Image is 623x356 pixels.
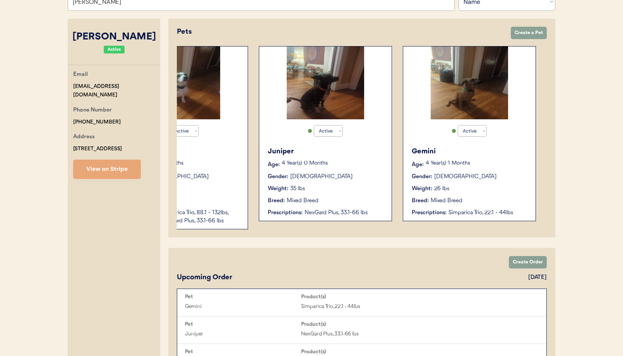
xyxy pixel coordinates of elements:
div: Simparica Trio, 22.1 - 44lbs [448,209,528,217]
div: [PERSON_NAME] [68,30,160,45]
img: 17235108248455302556768978541745.jpg [143,46,220,119]
div: Breed: [268,197,285,205]
div: Product(s) [301,349,417,355]
button: View on Stripe [73,160,141,179]
div: Pet [185,294,301,300]
div: [DEMOGRAPHIC_DATA] [434,173,496,181]
div: Pet [185,349,301,355]
div: Breed: [412,197,429,205]
div: Pet [185,321,301,327]
div: [DEMOGRAPHIC_DATA] [146,173,209,181]
div: Prescriptions: [412,209,447,217]
div: Age: [412,161,424,169]
img: 17235109884373946950738351839904.jpg [431,46,508,119]
div: Gender: [268,173,288,181]
div: Juniper [268,146,384,157]
div: Age: [268,161,280,169]
div: Address [73,132,95,142]
div: Email [73,70,88,80]
div: Gemini [412,146,528,157]
div: Juniper [185,330,301,339]
div: Gemini [185,302,301,311]
div: Pets [177,27,503,37]
div: 26 lbs [434,185,449,193]
img: 17235110438923435608182736290232.jpg [287,46,364,119]
div: Mixed Breed [287,197,318,205]
div: [DEMOGRAPHIC_DATA] [290,173,353,181]
button: Create a Pet [511,27,547,39]
button: Create Order [509,256,547,268]
div: [EMAIL_ADDRESS][DOMAIN_NAME] [73,82,160,100]
div: Weight: [268,185,288,193]
div: 35 lbs [290,185,305,193]
div: Product(s) [301,321,417,327]
div: Upcoming Order [177,272,232,283]
p: 4 Year(s) 0 Months [282,161,384,166]
div: Gender: [412,173,432,181]
div: [STREET_ADDRESS] [73,144,122,153]
div: Angel [124,146,240,157]
div: Simparica Trio, 88.1 - 132lbs, NexGard Plus, 33.1-66 lbs [161,209,240,225]
p: 4 Year(s) 1 Months [426,161,528,166]
div: Weight: [412,185,432,193]
div: Phone Number [73,106,112,115]
p: 4 Year(s) 8 Months [138,161,240,166]
div: [PHONE_NUMBER] [73,118,121,127]
div: NexGard Plus, 33.1-66 lbs [301,330,417,339]
div: Prescriptions: [268,209,303,217]
div: Product(s) [301,294,417,300]
div: Mixed Breed [431,197,462,205]
div: NexGard Plus, 33.1-66 lbs [305,209,384,217]
div: Simparica Trio, 22.1 - 44lbs [301,302,417,311]
div: [DATE] [528,273,547,282]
